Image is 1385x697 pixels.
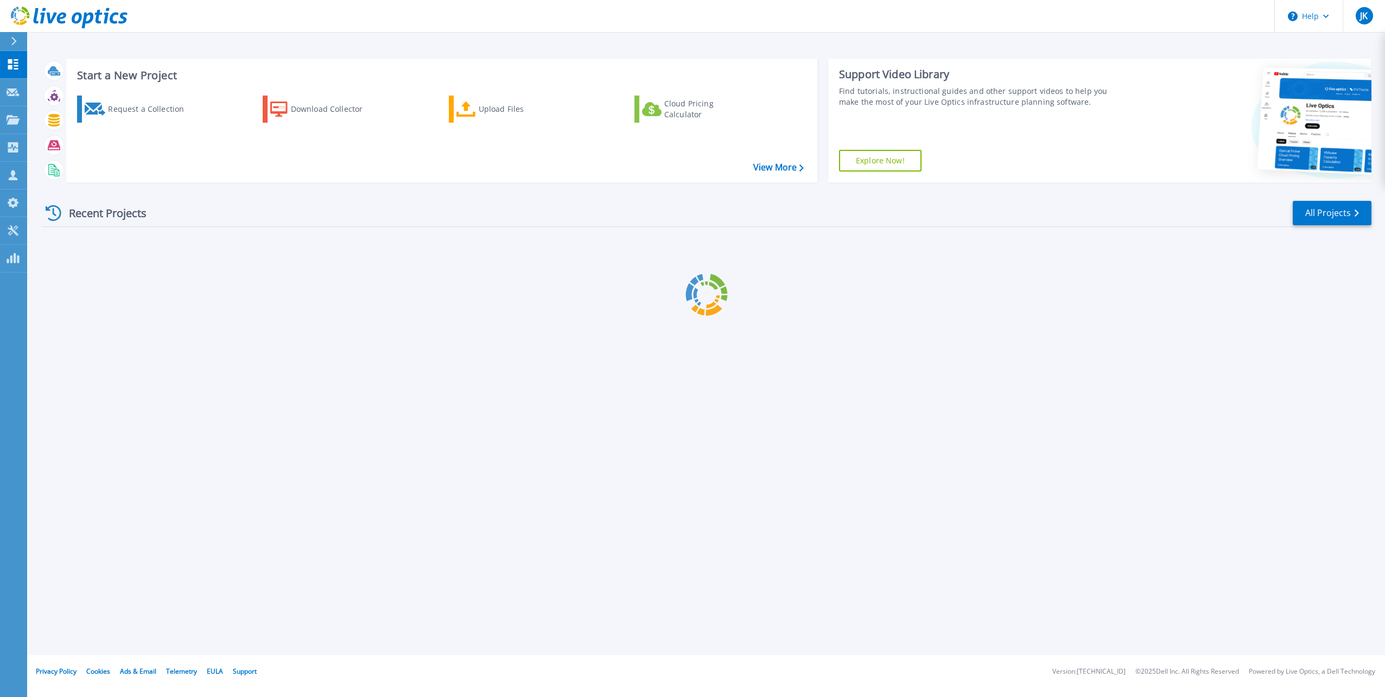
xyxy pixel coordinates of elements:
li: © 2025 Dell Inc. All Rights Reserved [1135,668,1239,675]
a: View More [753,162,804,173]
a: All Projects [1293,201,1371,225]
a: Support [233,667,257,676]
a: Request a Collection [77,96,198,123]
a: Privacy Policy [36,667,77,676]
a: Download Collector [263,96,384,123]
a: Cookies [86,667,110,676]
a: Upload Files [449,96,570,123]
div: Upload Files [479,98,566,120]
a: Cloud Pricing Calculator [634,96,755,123]
div: Recent Projects [42,200,161,226]
div: Download Collector [291,98,378,120]
li: Powered by Live Optics, a Dell Technology [1249,668,1375,675]
div: Support Video Library [839,67,1120,81]
a: Explore Now! [839,150,922,172]
div: Request a Collection [108,98,195,120]
div: Cloud Pricing Calculator [664,98,751,120]
a: Telemetry [166,667,197,676]
span: JK [1360,11,1368,20]
div: Find tutorials, instructional guides and other support videos to help you make the most of your L... [839,86,1120,107]
h3: Start a New Project [77,69,803,81]
a: Ads & Email [120,667,156,676]
a: EULA [207,667,223,676]
li: Version: [TECHNICAL_ID] [1052,668,1126,675]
